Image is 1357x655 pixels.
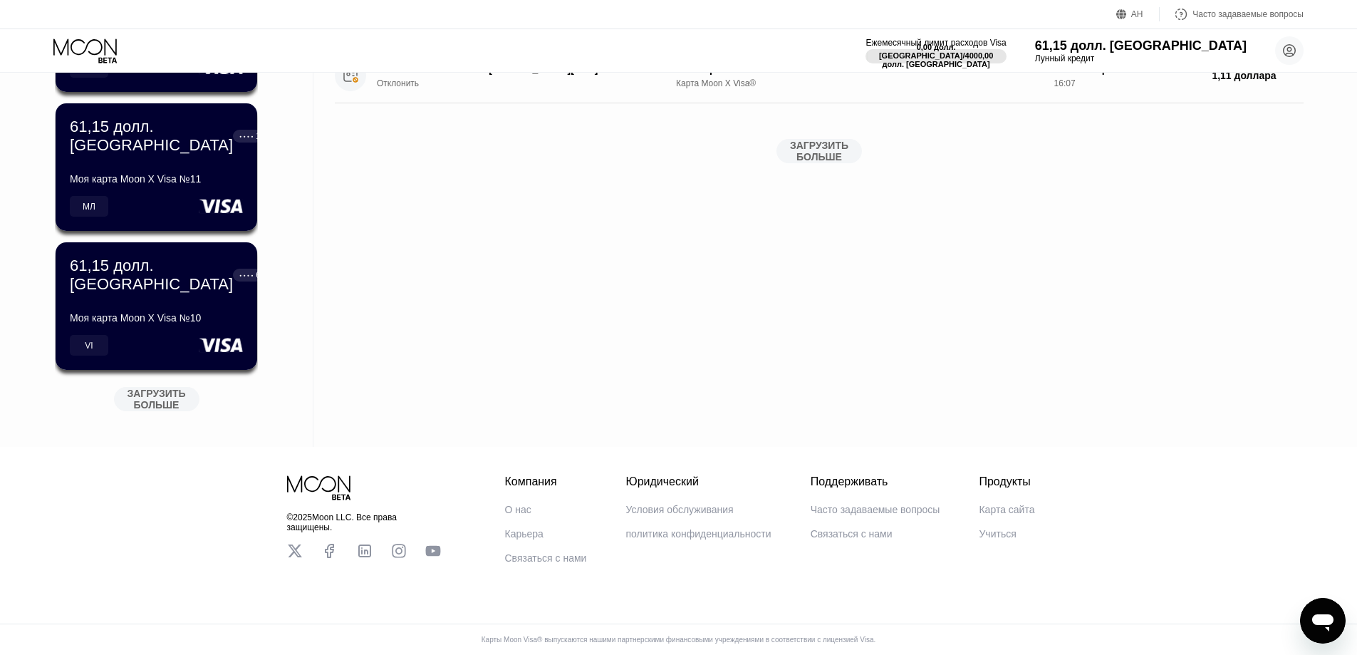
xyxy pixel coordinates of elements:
[256,270,275,280] font: 6631
[811,528,893,540] font: Связаться с нами
[83,202,95,212] font: МЛ
[865,38,1006,63] div: Ежемесячный лимит расходов Visa0,00 долл. [GEOGRAPHIC_DATA]/4000,00 долл. [GEOGRAPHIC_DATA]
[979,528,1016,540] font: Учиться
[56,103,257,231] div: 61,15 долл. [GEOGRAPHIC_DATA]● ● ● ●1724Моя карта Moon X Visa №11МЛ
[103,381,210,411] div: ЗАГРУЗИТЬ БОЛЬШЕ
[239,134,254,138] font: ● ● ● ●
[1035,38,1247,63] div: 61,15 долл. [GEOGRAPHIC_DATA]Лунный кредит
[482,636,875,644] font: Карты Moon Visa® выпускаются нашими партнерскими финансовыми учреждениями в соответствии с лиценз...
[883,51,996,68] font: 4000,00 долл. [GEOGRAPHIC_DATA]
[505,475,557,488] font: Компания
[256,131,275,141] font: 1724
[70,335,108,356] div: VI
[127,388,188,411] font: ЗАГРУЗИТЬ БОЛЬШЕ
[1300,598,1346,644] iframe: Кнопка запуска окна обмена сообщениями
[979,504,1034,515] font: Карта сайта
[879,43,963,60] font: 0,00 долл. [GEOGRAPHIC_DATA]
[811,504,940,515] font: Часто задаваемые вопросы
[293,512,312,522] font: 2025
[1116,7,1160,21] div: АН
[377,78,419,88] font: Отклонить
[676,78,756,88] font: Карта Moon X Visa®
[626,504,734,515] font: Условия обслуживания
[1035,38,1247,53] font: 61,15 долл. [GEOGRAPHIC_DATA]
[56,242,257,370] div: 61,15 долл. [GEOGRAPHIC_DATA]● ● ● ●6631Моя карта Moon X Visa №10VI
[70,257,233,293] font: 61,15 долл. [GEOGRAPHIC_DATA]
[865,38,1006,48] font: Ежемесячный лимит расходов Visa
[1035,53,1094,63] font: Лунный кредит
[70,118,233,154] font: 61,15 долл. [GEOGRAPHIC_DATA]
[239,273,254,277] font: ● ● ● ●
[335,139,1304,163] div: ЗАГРУЗИТЬ БОЛЬШЕ
[505,504,531,515] font: О нас
[1054,78,1076,88] font: 16:07
[505,552,587,564] font: Связаться с нами
[287,512,400,532] font: Moon LLC. Все права защищены.
[790,140,851,163] font: ЗАГРУЗИТЬ БОЛЬШЕ
[1160,7,1304,21] div: Часто задаваемые вопросы
[70,312,201,324] font: Моя карта Moon X Visa №10
[626,475,699,488] font: Юридический
[70,196,108,217] div: МЛ
[626,528,771,540] font: политика конфиденциальности
[979,475,1030,488] font: Продукты
[335,48,1304,103] div: GOOGLE *OKO 461384 [DOMAIN_NAME][URL]ОтклонитьМоя карта Moon X Visa №13Карта Moon X Visa®25 сентя...
[1192,9,1304,19] font: Часто задаваемые вопросы
[1131,9,1143,19] font: АН
[811,475,888,488] font: Поддерживать
[70,173,201,185] font: Моя карта Moon X Visa №11
[962,51,965,60] font: /
[287,512,293,522] font: ©
[505,528,544,540] font: Карьера
[85,341,93,351] font: VI
[1212,70,1276,81] font: 1,11 доллара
